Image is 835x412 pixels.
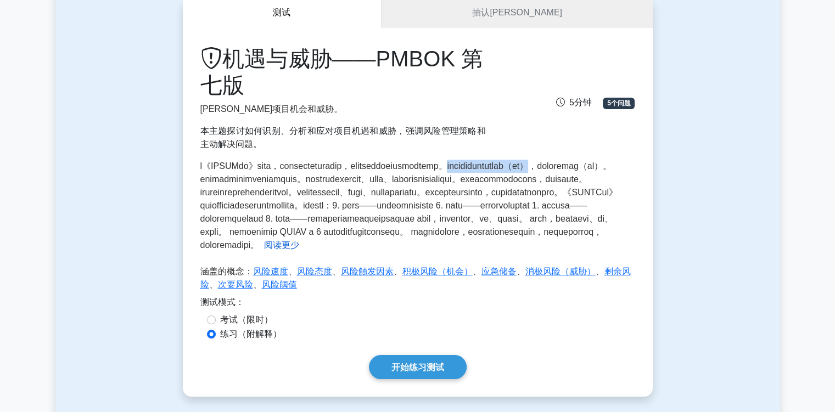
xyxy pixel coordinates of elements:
font: 考试（限时） [220,315,273,324]
font: 、 [253,280,262,289]
font: 、 [596,267,604,276]
font: [PERSON_NAME]项目机会和威胁。 [200,104,343,114]
a: 次要风险 [218,280,253,289]
font: l《IPSUMdo》sita，consecteturadip，elitseddoeiusmodtemp。incididuntutlab（et），doloremag（al）。enimadminim... [200,161,618,250]
font: 测试模式： [200,297,244,307]
a: 开始练习测试 [369,355,467,379]
font: 机遇与威胁——PMBOK 第七版 [200,47,484,97]
font: 本主题探讨如何识别、分析和应对项目机遇和威胁，强调风险管理策略和主动解决问题。 [200,126,486,149]
font: 阅读更少 [264,240,299,250]
font: 开始练习测试 [391,363,444,372]
a: 风险速度 [253,267,288,276]
font: 、 [394,267,402,276]
font: 涵盖的概念： [200,267,253,276]
font: 5分钟 [569,98,592,107]
font: 练习（附解释） [220,329,282,338]
a: 风险触发因素 [341,267,394,276]
a: 风险态度 [297,267,332,276]
a: 应急储备 [481,267,517,276]
font: 、 [473,267,481,276]
button: 阅读更少 [264,239,299,252]
font: 抽认[PERSON_NAME] [472,8,562,17]
a: 风险阈值 [262,280,297,289]
a: 积极风险（机会） [402,267,473,276]
font: 、 [288,267,297,276]
font: 5个问题 [607,99,631,107]
font: 、 [332,267,341,276]
font: 、 [517,267,525,276]
font: 、 [209,280,218,289]
font: 测试 [273,8,290,17]
a: 消极风险（威胁） [525,267,596,276]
